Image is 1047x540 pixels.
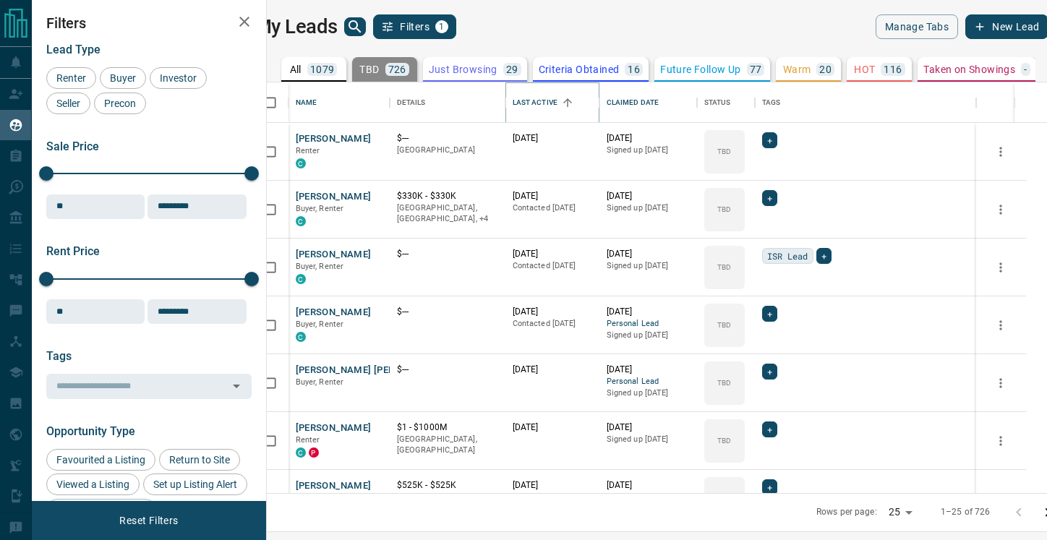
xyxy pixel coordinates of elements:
[296,435,320,445] span: Renter
[296,248,372,262] button: [PERSON_NAME]
[513,202,592,214] p: Contacted [DATE]
[513,190,592,202] p: [DATE]
[390,82,505,123] div: Details
[105,72,141,84] span: Buyer
[884,64,902,74] p: 116
[505,82,599,123] div: Last Active
[876,14,958,39] button: Manage Tabs
[359,64,379,74] p: TBD
[717,435,731,446] p: TBD
[607,434,690,445] p: Signed up [DATE]
[296,204,344,213] span: Buyer, Renter
[296,320,344,329] span: Buyer, Renter
[990,314,1012,336] button: more
[717,377,731,388] p: TBD
[755,82,976,123] div: Tags
[290,64,302,74] p: All
[296,377,344,387] span: Buyer, Renter
[397,492,498,514] p: Toronto
[159,449,240,471] div: Return to Site
[697,82,755,123] div: Status
[513,248,592,260] p: [DATE]
[296,190,372,204] button: [PERSON_NAME]
[990,257,1012,278] button: more
[513,318,592,330] p: Contacted [DATE]
[397,421,498,434] p: $1 - $1000M
[607,318,690,330] span: Personal Lead
[750,64,762,74] p: 77
[607,492,690,503] p: Signed up [DATE]
[607,364,690,376] p: [DATE]
[373,14,456,39] button: Filters1
[310,64,335,74] p: 1079
[816,506,877,518] p: Rows per page:
[46,349,72,363] span: Tags
[388,64,406,74] p: 726
[296,132,372,146] button: [PERSON_NAME]
[397,132,498,145] p: $---
[51,98,85,109] span: Seller
[46,43,101,56] span: Lead Type
[296,421,372,435] button: [PERSON_NAME]
[607,330,690,341] p: Signed up [DATE]
[762,82,781,123] div: Tags
[607,260,690,272] p: Signed up [DATE]
[990,488,1012,510] button: more
[762,190,777,206] div: +
[599,82,697,123] div: Claimed Date
[767,480,772,494] span: +
[883,502,918,523] div: 25
[437,22,447,32] span: 1
[397,190,498,202] p: $330K - $330K
[607,132,690,145] p: [DATE]
[296,306,372,320] button: [PERSON_NAME]
[854,64,875,74] p: HOT
[783,64,811,74] p: Warm
[155,72,202,84] span: Investor
[397,364,498,376] p: $---
[923,64,1015,74] p: Taken on Showings
[46,424,135,438] span: Opportunity Type
[607,82,659,123] div: Claimed Date
[628,64,640,74] p: 16
[767,133,772,147] span: +
[717,204,731,215] p: TBD
[397,248,498,260] p: $---
[110,508,187,533] button: Reset Filters
[762,421,777,437] div: +
[513,82,557,123] div: Last Active
[762,479,777,495] div: +
[821,249,826,263] span: +
[767,364,772,379] span: +
[717,320,731,330] p: TBD
[607,376,690,388] span: Personal Lead
[397,434,498,456] p: [GEOGRAPHIC_DATA], [GEOGRAPHIC_DATA]
[296,146,320,155] span: Renter
[767,307,772,321] span: +
[296,262,344,271] span: Buyer, Renter
[513,364,592,376] p: [DATE]
[607,306,690,318] p: [DATE]
[607,248,690,260] p: [DATE]
[513,260,592,272] p: Contacted [DATE]
[513,421,592,434] p: [DATE]
[344,17,366,36] button: search button
[51,479,134,490] span: Viewed a Listing
[296,158,306,168] div: condos.ca
[429,64,497,74] p: Just Browsing
[226,376,247,396] button: Open
[296,364,450,377] button: [PERSON_NAME] [PERSON_NAME]
[660,64,740,74] p: Future Follow Up
[513,306,592,318] p: [DATE]
[296,332,306,342] div: condos.ca
[46,244,100,258] span: Rent Price
[767,191,772,205] span: +
[255,15,338,38] h1: My Leads
[607,202,690,214] p: Signed up [DATE]
[296,447,306,458] div: condos.ca
[990,199,1012,220] button: more
[46,140,99,153] span: Sale Price
[296,82,317,123] div: Name
[767,422,772,437] span: +
[539,64,620,74] p: Criteria Obtained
